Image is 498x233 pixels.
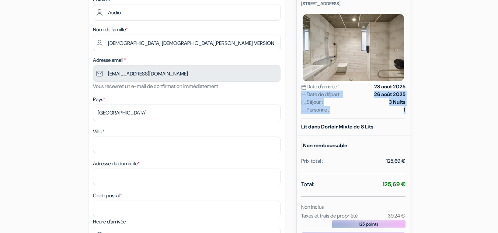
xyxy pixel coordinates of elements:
[374,83,405,91] strong: 23 août 2025
[301,91,342,98] span: Date de départ :
[93,192,122,200] label: Code postal
[301,180,314,189] span: Total:
[301,107,307,113] img: user_icon.svg
[301,98,323,106] span: Séjour :
[383,180,405,188] strong: 125,69 €
[301,1,405,7] p: [STREET_ADDRESS]
[301,123,373,130] b: Lit dans Dortoir Mixte de 8 Lits
[301,157,323,165] div: Prix total :
[93,218,126,226] label: Heure d'arrivée
[93,56,126,64] label: Adresse email
[93,65,281,82] input: Entrer adresse e-mail
[374,91,405,98] strong: 26 août 2025
[301,92,307,98] img: calendar.svg
[93,160,140,167] label: Adresse du domicile
[389,98,405,106] strong: 3 Nuits
[301,83,339,91] span: Date d'arrivée :
[93,4,281,21] input: Entrez votre prénom
[404,106,405,114] strong: 1
[386,157,405,165] div: 125,69 €
[388,212,405,219] small: 39,24 €
[301,106,329,114] span: Personne :
[301,100,307,105] img: moon.svg
[301,84,307,90] img: calendar.svg
[93,96,105,103] label: Pays
[93,83,218,89] small: Vous recevrez un e-mail de confirmation immédiatement
[301,212,359,219] small: Taxes et frais de propriété:
[93,35,281,51] input: Entrer le nom de famille
[93,26,128,33] label: Nom de famille
[301,140,349,151] small: Non remboursable
[301,204,324,210] small: Non inclus
[359,221,379,227] span: 125 points
[93,128,104,135] label: Ville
